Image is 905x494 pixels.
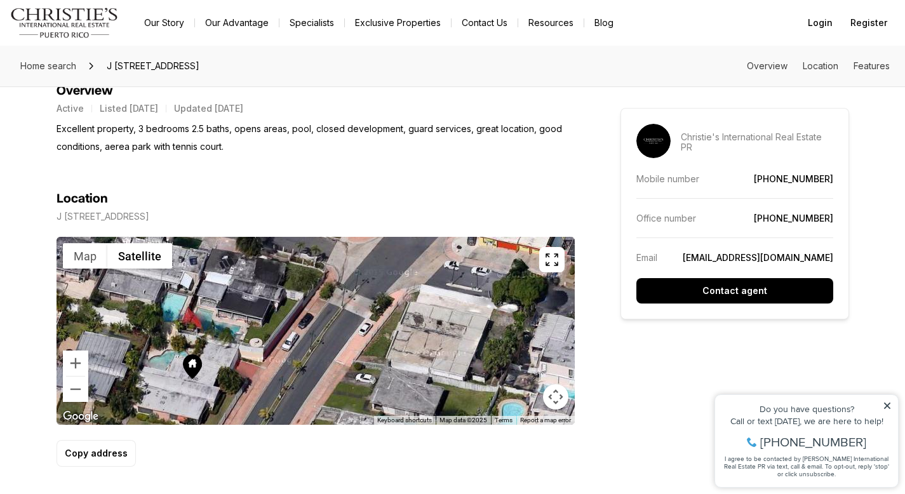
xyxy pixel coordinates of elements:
[518,14,584,32] a: Resources
[747,61,890,71] nav: Page section menu
[495,417,513,424] a: Terms
[60,408,102,425] img: Google
[63,377,88,402] button: Zoom out
[20,60,76,71] span: Home search
[636,252,657,263] p: Email
[754,213,833,224] a: [PHONE_NUMBER]
[584,14,624,32] a: Blog
[57,120,575,156] p: Excellent property, 3 bedrooms 2.5 baths, opens areas, pool, closed development, guard services, ...
[107,243,172,269] button: Show satellite imagery
[57,103,84,114] p: Active
[377,416,432,425] button: Keyboard shortcuts
[63,350,88,376] button: Zoom in
[102,56,204,76] span: J [STREET_ADDRESS]
[13,41,184,50] div: Call or text [DATE], we are here to help!
[279,14,344,32] a: Specialists
[854,60,890,71] a: Skip to: Features
[10,8,119,38] img: logo
[52,60,158,72] span: [PHONE_NUMBER]
[63,243,107,269] button: Show street map
[754,173,833,184] a: [PHONE_NUMBER]
[439,417,487,424] span: Map data ©2025
[60,408,102,425] a: Open this area in Google Maps (opens a new window)
[16,78,181,102] span: I agree to be contacted by [PERSON_NAME] International Real Estate PR via text, call & email. To ...
[134,14,194,32] a: Our Story
[195,14,279,32] a: Our Advantage
[808,18,833,28] span: Login
[15,56,81,76] a: Home search
[57,191,108,206] h4: Location
[100,103,158,114] p: Listed [DATE]
[452,14,518,32] button: Contact Us
[683,252,833,263] a: [EMAIL_ADDRESS][DOMAIN_NAME]
[800,10,840,36] button: Login
[681,132,833,152] p: Christie's International Real Estate PR
[843,10,895,36] button: Register
[65,448,128,458] p: Copy address
[13,29,184,37] div: Do you have questions?
[543,384,568,410] button: Map camera controls
[520,417,571,424] a: Report a map error
[174,103,243,114] p: Updated [DATE]
[636,213,696,224] p: Office number
[636,278,833,304] button: Contact agent
[636,173,699,184] p: Mobile number
[57,83,575,98] h4: Overview
[850,18,887,28] span: Register
[747,60,788,71] a: Skip to: Overview
[702,286,767,296] p: Contact agent
[345,14,451,32] a: Exclusive Properties
[57,440,136,467] button: Copy address
[57,211,149,222] p: J [STREET_ADDRESS]
[803,60,838,71] a: Skip to: Location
